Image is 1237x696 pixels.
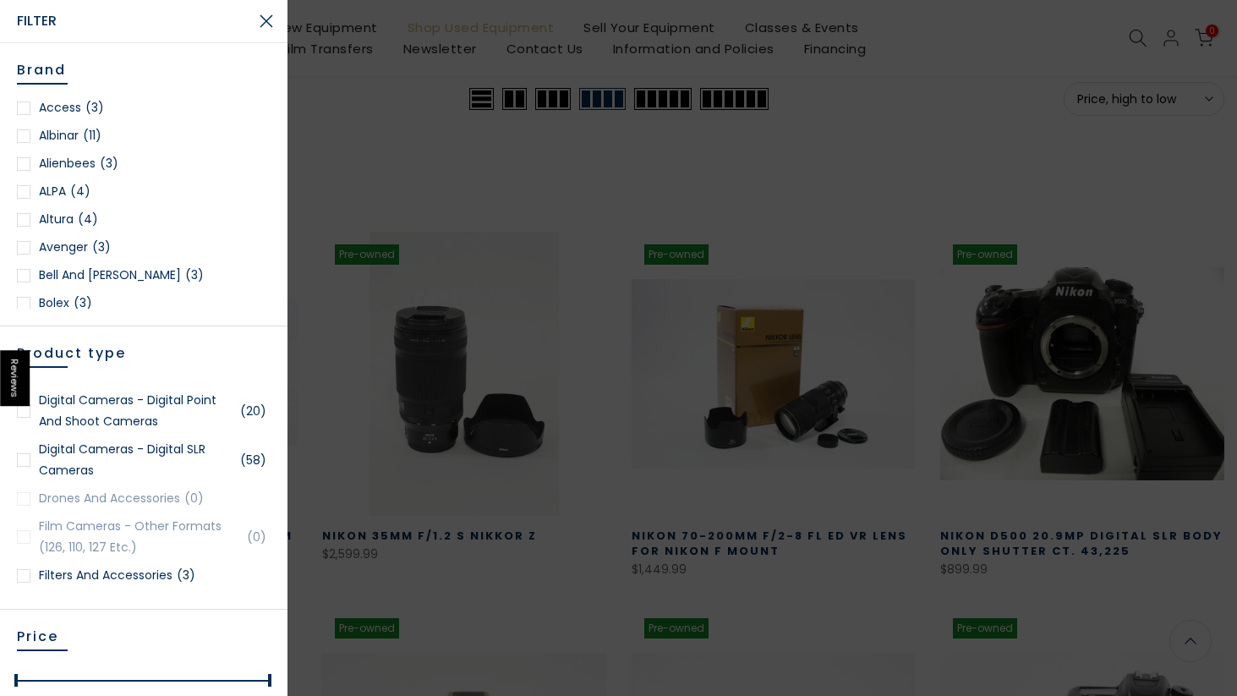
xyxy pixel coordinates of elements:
a: Digital Cameras - Digital SLR Cameras(58) [17,439,271,481]
span: (3) [74,293,92,314]
a: Albinar(11) [17,125,271,146]
h5: Product type [17,343,271,381]
h5: Brand [17,60,271,97]
span: (11) [83,125,101,146]
span: (3) [92,237,111,258]
a: Access(3) [17,97,271,118]
span: (4) [78,209,98,230]
span: (4) [70,181,90,202]
a: ALPA(4) [17,181,271,202]
span: (3) [100,153,118,174]
a: Filters and Accessories(3) [17,565,271,586]
h5: Price [17,627,271,664]
a: Bolex(3) [17,293,271,314]
span: Filter [17,9,245,34]
a: Avenger(3) [17,237,271,258]
span: (20) [240,401,266,422]
a: Alienbees(3) [17,153,271,174]
a: Digital Cameras - Digital Point and Shoot Cameras(20) [17,390,271,432]
span: (58) [240,450,266,471]
a: Bell and [PERSON_NAME](3) [17,265,271,286]
span: (3) [185,265,204,286]
a: Altura(4) [17,209,271,230]
span: (3) [85,97,104,118]
span: (3) [177,565,195,586]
